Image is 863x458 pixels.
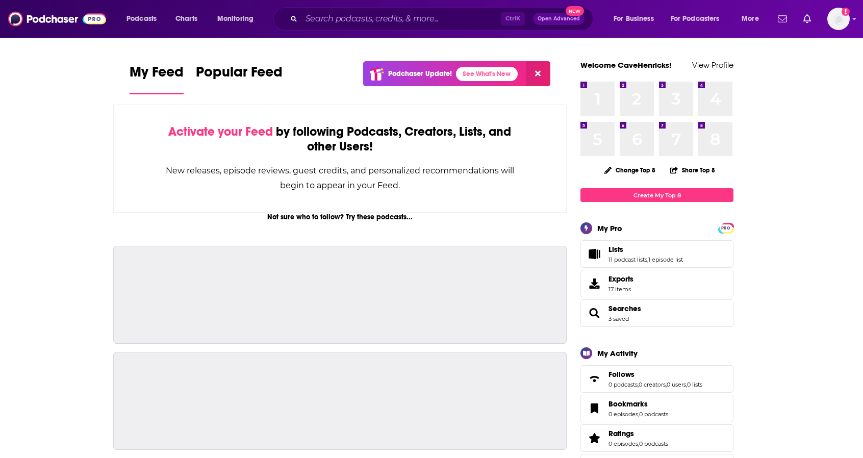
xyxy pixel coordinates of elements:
[608,440,638,447] a: 0 episodes
[130,63,184,87] span: My Feed
[608,245,623,254] span: Lists
[827,8,850,30] img: User Profile
[456,67,518,81] a: See What's New
[608,399,668,409] a: Bookmarks
[217,12,253,26] span: Monitoring
[196,63,283,87] span: Popular Feed
[598,164,662,176] button: Change Top 8
[608,429,634,438] span: Ratings
[175,12,197,26] span: Charts
[647,256,648,263] span: ,
[638,411,639,418] span: ,
[388,69,452,78] p: Podchaser Update!
[608,256,647,263] a: 11 podcast lists
[686,381,687,388] span: ,
[608,274,633,284] span: Exports
[608,245,683,254] a: Lists
[8,9,106,29] img: Podchaser - Follow, Share and Rate Podcasts
[638,381,639,388] span: ,
[799,10,815,28] a: Show notifications dropdown
[692,60,733,70] a: View Profile
[606,11,667,27] button: open menu
[301,11,501,27] input: Search podcasts, credits, & more...
[119,11,170,27] button: open menu
[584,247,604,261] a: Lists
[720,224,732,232] a: PRO
[608,399,648,409] span: Bookmarks
[566,6,584,16] span: New
[169,11,204,27] a: Charts
[734,11,772,27] button: open menu
[742,12,759,26] span: More
[533,13,585,25] button: Open AdvancedNew
[827,8,850,30] span: Logged in as CaveHenricks
[667,381,686,388] a: 0 users
[580,60,672,70] a: Welcome CaveHenricks!
[608,370,634,379] span: Follows
[580,424,733,452] span: Ratings
[827,8,850,30] button: Show profile menu
[580,365,733,393] span: Follows
[664,11,734,27] button: open menu
[608,315,629,322] a: 3 saved
[113,213,567,221] div: Not sure who to follow? Try these podcasts...
[842,8,850,16] svg: Add a profile image
[168,124,273,139] span: Activate your Feed
[580,240,733,268] span: Lists
[608,286,633,293] span: 17 items
[165,163,515,193] div: New releases, episode reviews, guest credits, and personalized recommendations will begin to appe...
[597,348,638,358] div: My Activity
[584,431,604,445] a: Ratings
[648,256,683,263] a: 1 episode list
[283,7,603,31] div: Search podcasts, credits, & more...
[720,224,732,232] span: PRO
[639,381,666,388] a: 0 creators
[687,381,702,388] a: 0 lists
[584,306,604,320] a: Searches
[671,12,720,26] span: For Podcasters
[638,440,639,447] span: ,
[608,411,638,418] a: 0 episodes
[639,411,668,418] a: 0 podcasts
[608,370,702,379] a: Follows
[614,12,654,26] span: For Business
[580,299,733,327] span: Searches
[597,223,622,233] div: My Pro
[210,11,267,27] button: open menu
[580,395,733,422] span: Bookmarks
[538,16,580,21] span: Open Advanced
[584,401,604,416] a: Bookmarks
[501,12,525,26] span: Ctrl K
[608,304,641,313] a: Searches
[580,188,733,202] a: Create My Top 8
[608,381,638,388] a: 0 podcasts
[126,12,157,26] span: Podcasts
[774,10,791,28] a: Show notifications dropdown
[584,276,604,291] span: Exports
[639,440,668,447] a: 0 podcasts
[165,124,515,154] div: by following Podcasts, Creators, Lists, and other Users!
[666,381,667,388] span: ,
[196,63,283,94] a: Popular Feed
[584,372,604,386] a: Follows
[580,270,733,297] a: Exports
[130,63,184,94] a: My Feed
[670,160,716,180] button: Share Top 8
[608,429,668,438] a: Ratings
